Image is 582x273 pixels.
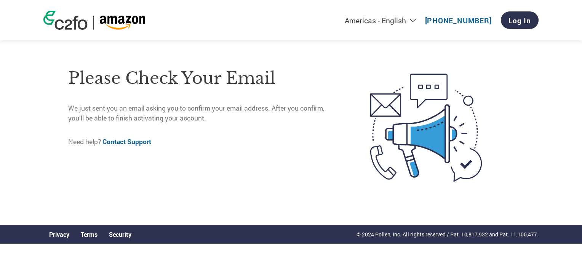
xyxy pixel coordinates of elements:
p: Need help? [68,137,338,147]
a: Terms [81,230,98,238]
a: Security [109,230,131,238]
h1: Please check your email [68,66,338,91]
p: We just sent you an email asking you to confirm your email address. After you confirm, you’ll be ... [68,103,338,124]
a: Contact Support [102,137,151,146]
img: c2fo logo [43,11,88,30]
a: Privacy [49,230,69,238]
img: open-email [338,60,514,196]
a: [PHONE_NUMBER] [425,16,492,25]
a: Log In [501,11,539,29]
img: Amazon [99,16,145,30]
p: © 2024 Pollen, Inc. All rights reserved / Pat. 10,817,932 and Pat. 11,100,477. [357,230,539,238]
